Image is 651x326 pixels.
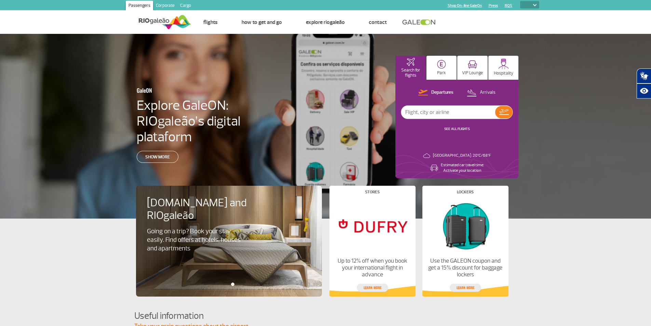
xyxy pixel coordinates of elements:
[335,258,409,278] p: Up to 12% off when you book your international flight in advance
[488,56,519,80] button: Hospitality
[498,58,509,69] img: hospitality.svg
[203,19,218,26] a: Flights
[437,60,446,69] img: carParkingHome.svg
[137,83,251,97] h3: GaleON
[637,68,651,83] button: Abrir tradutor de língua de sinais.
[444,127,470,131] a: SEE ALL FLIGHTS
[134,310,517,322] h4: Useful information
[428,199,502,252] img: Lockers
[448,3,482,8] a: Shop On-line GaleOn
[153,1,177,12] a: Corporate
[401,106,495,119] input: Flight, city or airline
[465,88,498,97] button: Arrivals
[137,151,178,163] a: Show more
[126,1,153,12] a: Passengers
[457,56,488,80] button: VIP Lounge
[428,258,502,278] p: Use the GALEON coupon and get a 15% discount for baggage lockers
[407,58,415,66] img: airplaneHomeActive.svg
[177,1,194,12] a: Cargo
[365,190,380,194] h4: Stores
[457,190,474,194] h4: Lockers
[637,83,651,99] button: Abrir recursos assistivos.
[489,3,498,8] a: Press
[357,284,388,292] a: Learn more
[369,19,387,26] a: Contact
[147,197,311,253] a: [DOMAIN_NAME] and RIOgaleãoGoing on a trip? Book your stay easily. Find offers at hotels, houses ...
[505,3,512,8] a: RQS
[480,89,496,96] p: Arrivals
[637,68,651,99] div: Plugin de acessibilidade da Hand Talk.
[147,227,244,253] p: Going on a trip? Book your stay easily. Find offers at hotels, houses and apartments
[137,97,284,145] h4: Explore GaleON: RIOgaleão’s digital plataform
[433,153,491,158] p: [GEOGRAPHIC_DATA]: 20°C/68°F
[431,89,453,96] p: Departures
[426,56,457,80] button: Park
[442,126,472,132] button: SEE ALL FLIGHTS
[494,71,513,76] p: Hospitality
[335,199,409,252] img: Stores
[450,284,481,292] a: Learn more
[468,60,477,69] img: vipRoom.svg
[147,197,256,222] h4: [DOMAIN_NAME] and RIOgaleão
[416,88,456,97] button: Departures
[399,68,422,78] p: Search for flights
[395,56,426,80] button: Search for flights
[306,19,345,26] a: Explore RIOgaleão
[441,162,484,173] p: Estimated car travel time: Activate your location
[462,70,483,76] p: VIP Lounge
[242,19,282,26] a: How to get and go
[437,70,446,76] p: Park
